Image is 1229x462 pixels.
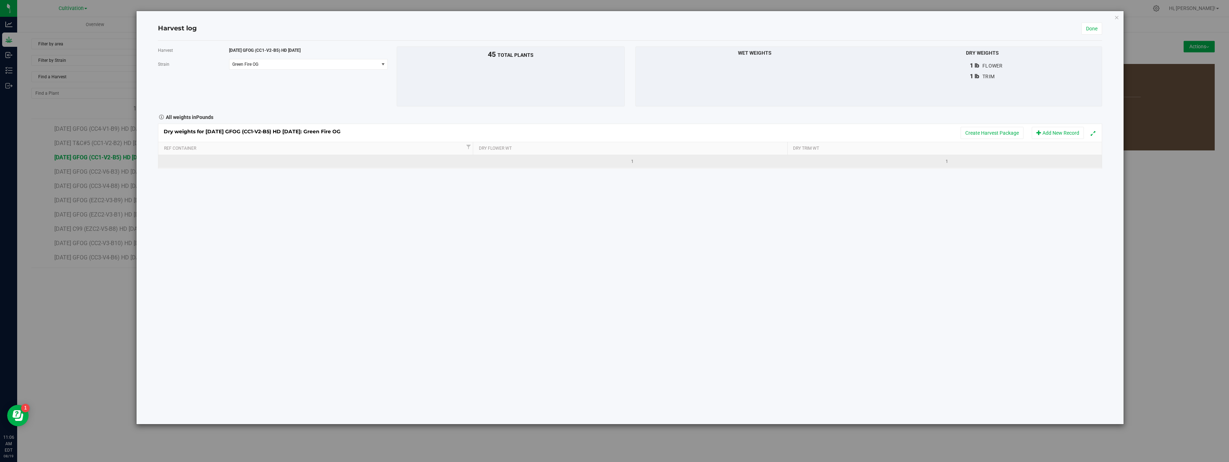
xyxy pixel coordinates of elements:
[970,62,979,69] span: 1 lb
[478,158,787,165] div: 1
[982,63,1003,69] span: flower
[1032,127,1084,139] button: Add New Record
[164,146,464,151] a: Ref Container
[378,59,387,69] span: select
[158,62,169,67] span: Strain
[229,48,301,53] span: [DATE] GFOG (CC1-V2-B5) HD [DATE]
[961,127,1024,139] button: Create Harvest Package
[982,74,995,79] span: trim
[970,73,979,80] span: 1 lb
[497,52,534,58] span: total plants
[232,62,370,67] span: Green Fire OG
[158,48,173,53] span: Harvest
[21,404,30,412] iframe: Resource center unread badge
[792,158,1101,165] div: 1
[479,146,785,151] a: Dry Flower Wt
[464,142,473,151] a: Filter
[158,24,197,33] h4: Harvest log
[1081,23,1102,35] a: Done
[196,114,213,120] span: Pounds
[164,128,348,135] span: Dry weights for [DATE] GFOG (CC1-V2-B5) HD [DATE]: Green Fire OG
[1088,128,1098,138] button: Expand
[488,50,496,59] span: 45
[738,50,772,56] span: Wet Weights
[7,405,29,426] iframe: Resource center
[793,146,1099,151] a: Dry Trim Wt
[966,50,999,56] span: Dry Weights
[166,112,213,121] strong: All weights in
